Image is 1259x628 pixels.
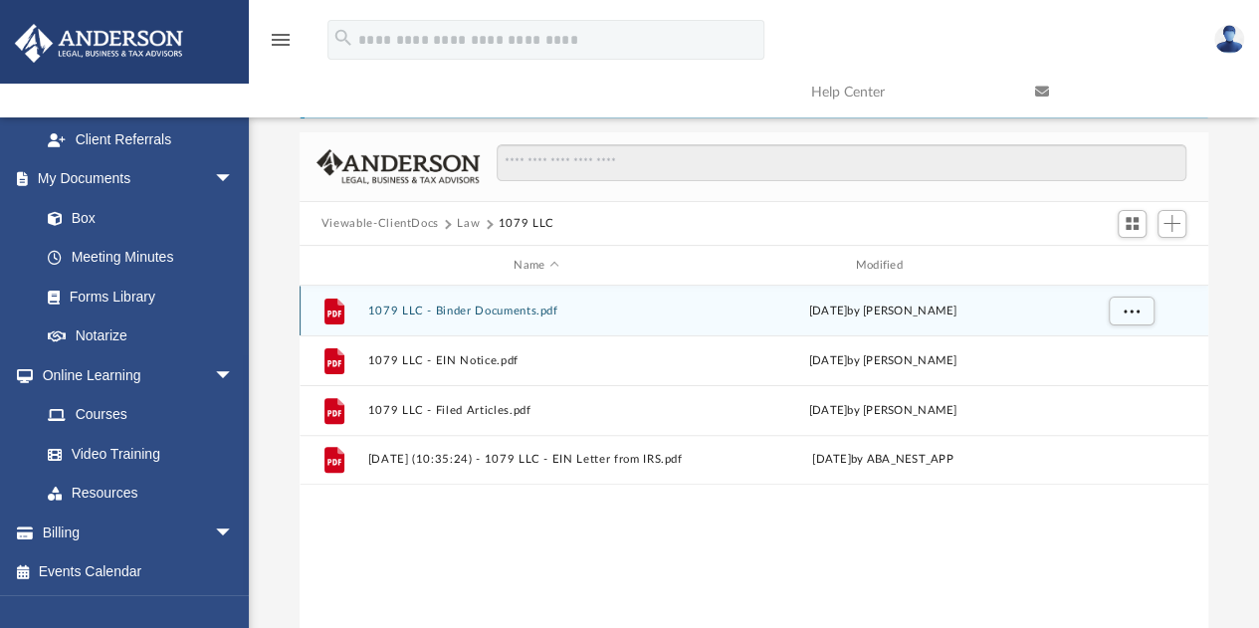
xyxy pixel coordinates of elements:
[214,513,254,553] span: arrow_drop_down
[1060,257,1199,275] div: id
[499,215,554,233] button: 1079 LLC
[269,38,293,52] a: menu
[14,159,254,199] a: My Documentsarrow_drop_down
[214,159,254,200] span: arrow_drop_down
[269,28,293,52] i: menu
[714,402,1051,420] div: [DATE] by [PERSON_NAME]
[714,303,1051,320] div: [DATE] by [PERSON_NAME]
[714,451,1051,469] div: [DATE] by ABA_NEST_APP
[367,404,705,417] button: 1079 LLC - Filed Articles.pdf
[367,454,705,467] button: [DATE] (10:35:24) - 1079 LLC - EIN Letter from IRS.pdf
[321,215,439,233] button: Viewable-ClientDocs
[28,198,244,238] a: Box
[309,257,358,275] div: id
[28,316,254,356] a: Notarize
[366,257,705,275] div: Name
[367,354,705,367] button: 1079 LLC - EIN Notice.pdf
[714,352,1051,370] div: [DATE] by [PERSON_NAME]
[367,305,705,317] button: 1079 LLC - Binder Documents.pdf
[28,474,254,514] a: Resources
[14,552,264,592] a: Events Calendar
[28,434,244,474] a: Video Training
[28,277,244,316] a: Forms Library
[28,238,254,278] a: Meeting Minutes
[796,53,1020,131] a: Help Center
[714,257,1052,275] div: Modified
[214,355,254,396] span: arrow_drop_down
[9,24,189,63] img: Anderson Advisors Platinum Portal
[1118,210,1148,238] button: Switch to Grid View
[28,395,254,435] a: Courses
[332,27,354,49] i: search
[14,355,254,395] a: Online Learningarrow_drop_down
[28,119,254,159] a: Client Referrals
[497,144,1186,182] input: Search files and folders
[14,513,264,552] a: Billingarrow_drop_down
[457,215,480,233] button: Law
[1108,297,1154,326] button: More options
[1214,25,1244,54] img: User Pic
[1157,210,1187,238] button: Add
